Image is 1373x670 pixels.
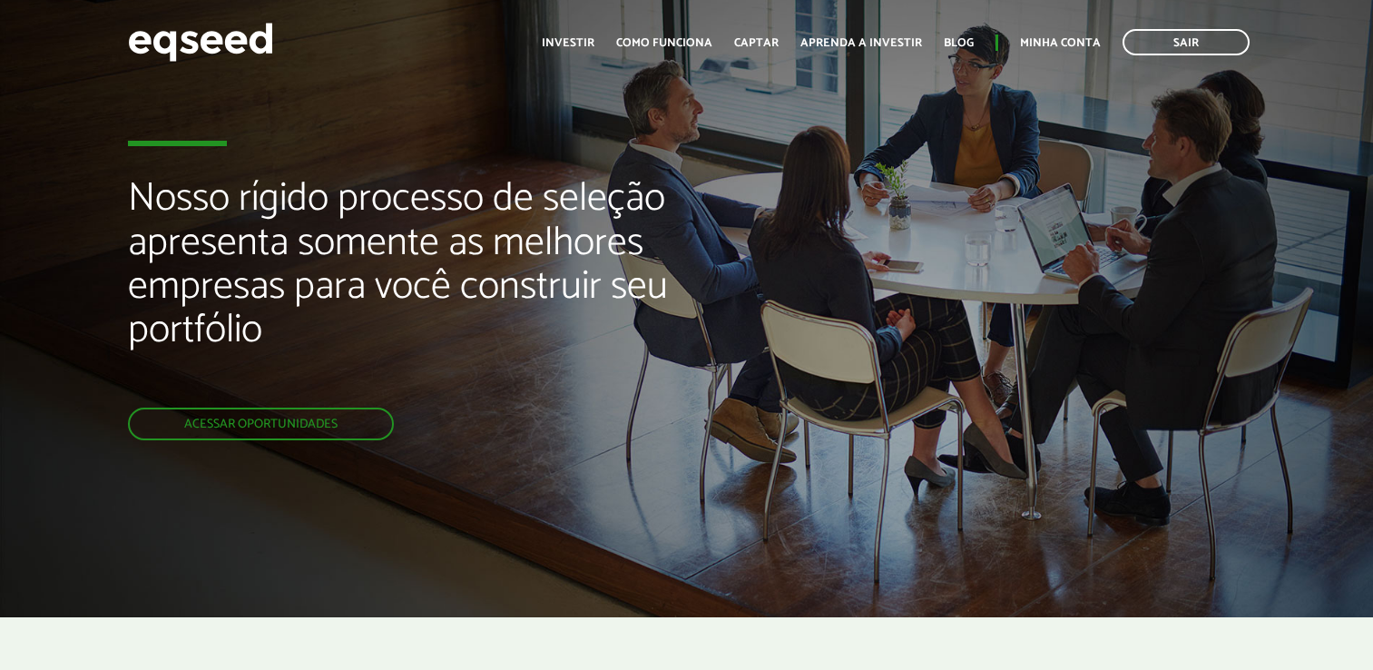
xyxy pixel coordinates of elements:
[128,177,788,408] h2: Nosso rígido processo de seleção apresenta somente as melhores empresas para você construir seu p...
[616,37,712,49] a: Como funciona
[128,408,394,440] a: Acessar oportunidades
[734,37,779,49] a: Captar
[1123,29,1250,55] a: Sair
[1020,37,1101,49] a: Minha conta
[542,37,594,49] a: Investir
[800,37,922,49] a: Aprenda a investir
[128,18,273,66] img: EqSeed
[944,37,974,49] a: Blog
